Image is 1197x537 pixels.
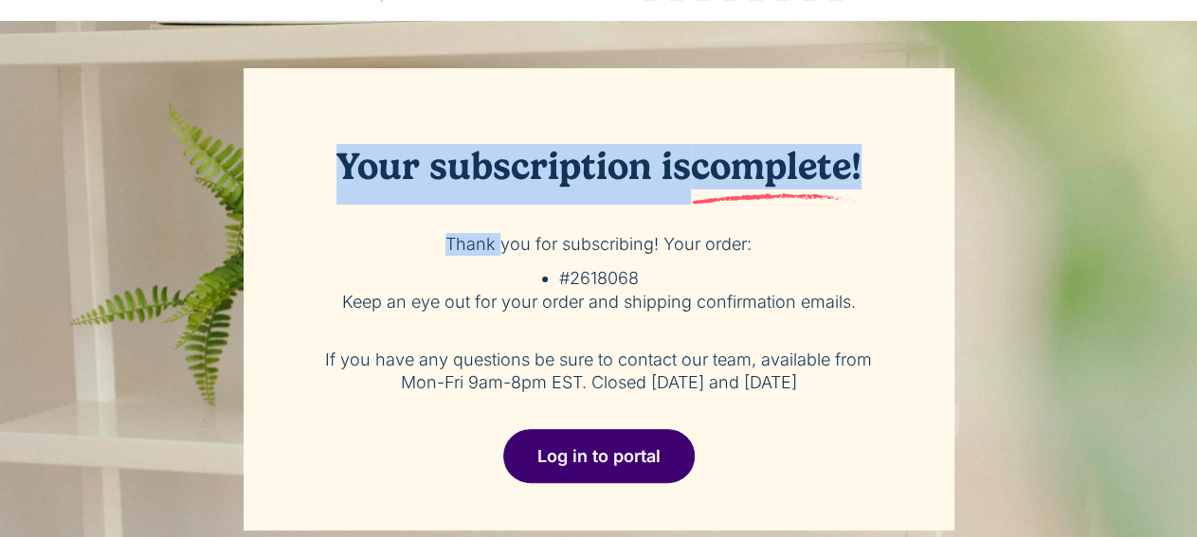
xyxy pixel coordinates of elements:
span: #2618068 [559,268,639,288]
p: Keep an eye out for your order and shipping confirmation emails. [310,291,888,313]
p: If you have any questions be sure to contact our team, available from Mon-Fri 9am-8pm EST. Closed... [310,349,888,394]
p: Thank you for subscribing! Your order: [310,233,888,256]
h2: Your subscription is [310,144,888,205]
a: Log in to portal [503,429,695,483]
span: complete! [691,144,861,205]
